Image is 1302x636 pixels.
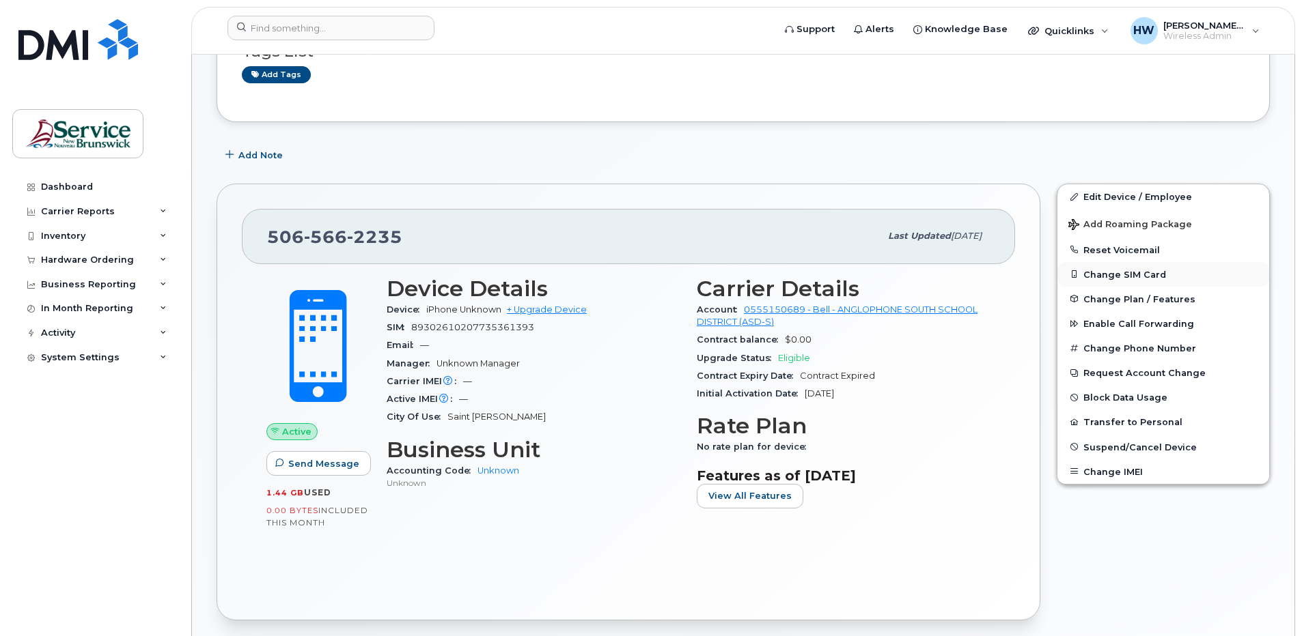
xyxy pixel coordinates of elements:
[1019,17,1118,44] div: Quicklinks
[1133,23,1154,39] span: HW
[1057,459,1269,484] button: Change IMEI
[238,149,283,162] span: Add Note
[1057,435,1269,459] button: Suspend/Cancel Device
[411,322,534,332] span: 89302610207735361393
[447,411,546,422] span: Saint [PERSON_NAME]
[1057,237,1269,262] button: Reset Voicemail
[387,465,477,476] span: Accounting Code
[1057,311,1269,336] button: Enable Call Forwarding
[387,394,459,404] span: Active IMEI
[697,334,785,345] span: Contract balance
[951,231,982,241] span: [DATE]
[805,388,834,399] span: [DATE]
[387,437,680,462] h3: Business Unit
[865,23,894,36] span: Alerts
[1083,319,1194,329] span: Enable Call Forwarding
[227,16,434,40] input: Find something...
[387,304,426,315] span: Device
[697,353,778,363] span: Upgrade Status
[697,467,991,484] h3: Features as of [DATE]
[477,465,519,476] a: Unknown
[282,425,311,438] span: Active
[1163,31,1245,42] span: Wireless Admin
[387,358,437,368] span: Manager
[266,506,318,515] span: 0.00 Bytes
[387,411,447,422] span: City Of Use
[1068,219,1192,232] span: Add Roaming Package
[1083,442,1197,452] span: Suspend/Cancel Device
[775,16,844,43] a: Support
[242,66,311,83] a: Add tags
[697,388,805,399] span: Initial Activation Date
[925,23,1008,36] span: Knowledge Base
[387,376,463,386] span: Carrier IMEI
[1057,360,1269,385] button: Request Account Change
[1057,209,1269,237] button: Add Roaming Package
[266,505,368,527] span: included this month
[697,414,991,438] h3: Rate Plan
[437,358,520,368] span: Unknown Manager
[697,304,744,315] span: Account
[697,484,803,508] button: View All Features
[507,304,587,315] a: + Upgrade Device
[420,340,429,350] span: —
[267,227,402,247] span: 506
[697,276,991,301] h3: Carrier Details
[266,488,304,497] span: 1.44 GB
[387,340,420,350] span: Email
[708,489,792,502] span: View All Features
[426,304,501,315] span: iPhone Unknown
[347,227,402,247] span: 2235
[1163,20,1245,31] span: [PERSON_NAME] (ASD-S)
[387,477,680,489] p: Unknown
[697,304,978,327] a: 0555150689 - Bell - ANGLOPHONE SOUTH SCHOOL DISTRICT (ASD-S)
[904,16,1017,43] a: Knowledge Base
[266,451,371,476] button: Send Message
[304,227,347,247] span: 566
[697,442,813,452] span: No rate plan for device
[785,334,812,345] span: $0.00
[797,23,835,36] span: Support
[800,371,875,381] span: Contract Expired
[1057,287,1269,311] button: Change Plan / Features
[463,376,472,386] span: —
[242,43,1245,60] h3: Tags List
[387,322,411,332] span: SIM
[888,231,951,241] span: Last updated
[844,16,904,43] a: Alerts
[1083,293,1195,304] span: Change Plan / Features
[778,353,810,363] span: Eligible
[387,276,680,301] h3: Device Details
[1057,262,1269,287] button: Change SIM Card
[1044,25,1094,36] span: Quicklinks
[697,371,800,381] span: Contract Expiry Date
[459,394,468,404] span: —
[217,143,294,167] button: Add Note
[1121,17,1269,44] div: Hueser, Wendy (ASD-S)
[1057,184,1269,209] a: Edit Device / Employee
[1057,385,1269,409] button: Block Data Usage
[1057,336,1269,360] button: Change Phone Number
[288,457,359,470] span: Send Message
[1057,409,1269,434] button: Transfer to Personal
[304,487,331,497] span: used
